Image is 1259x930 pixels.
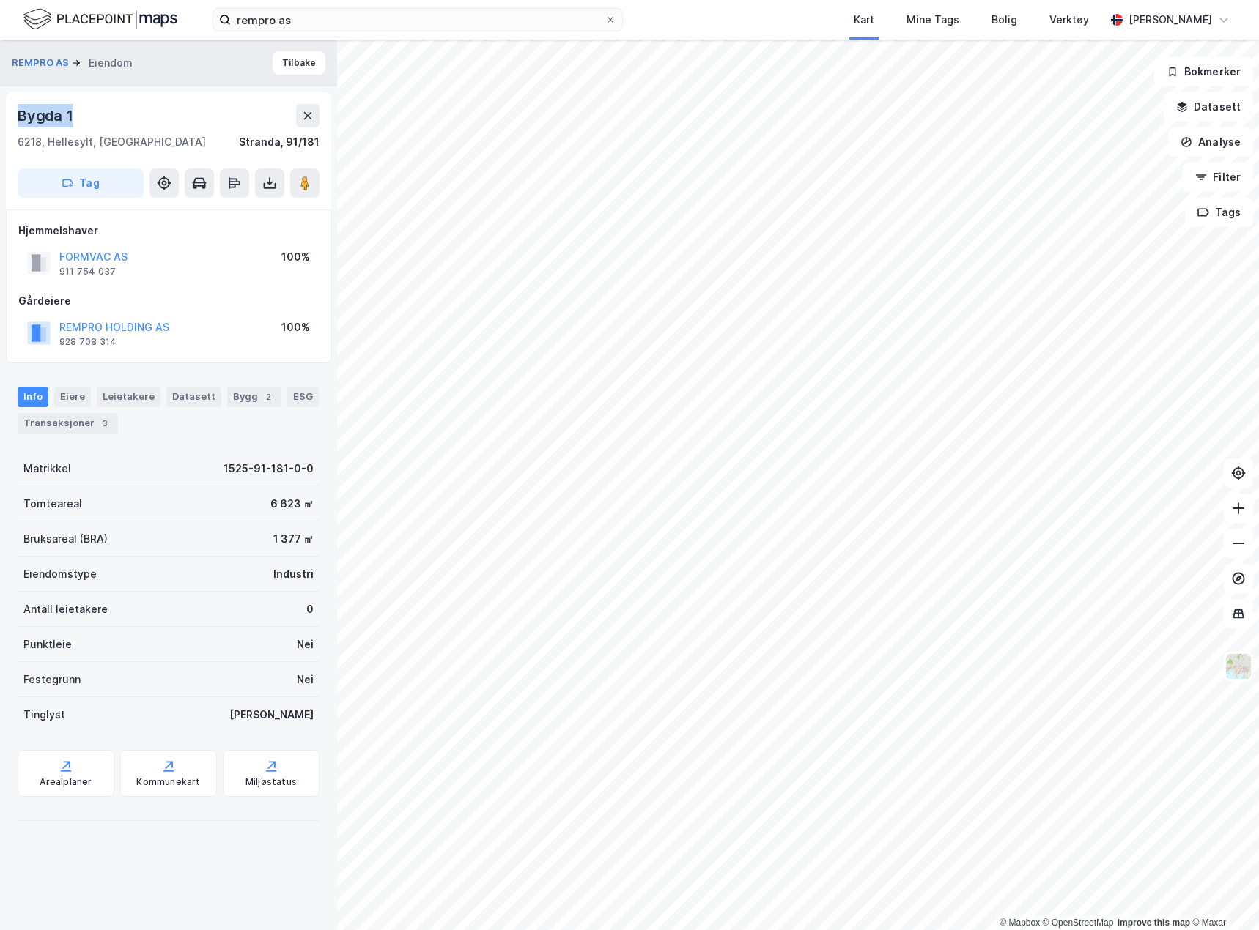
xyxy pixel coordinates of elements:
button: Tag [18,168,144,198]
button: Bokmerker [1154,57,1253,86]
div: 6 623 ㎡ [270,495,314,513]
div: Stranda, 91/181 [239,133,320,151]
div: Nei [297,636,314,653]
input: Søk på adresse, matrikkel, gårdeiere, leietakere eller personer [231,9,605,31]
a: Improve this map [1118,918,1190,928]
div: Miljøstatus [245,776,297,788]
div: Bygg [227,387,281,407]
div: 2 [261,390,276,404]
div: Bygda 1 [18,104,76,127]
div: Verktøy [1049,11,1089,29]
div: 1 377 ㎡ [273,530,314,548]
div: Eiendom [89,54,133,72]
div: 928 708 314 [59,336,117,348]
button: Analyse [1168,127,1253,157]
div: Arealplaner [40,776,92,788]
div: Eiendomstype [23,565,97,583]
div: [PERSON_NAME] [1129,11,1212,29]
img: logo.f888ab2527a4732fd821a326f86c7f29.svg [23,7,177,32]
div: Punktleie [23,636,72,653]
div: Kommunekart [136,776,200,788]
button: Filter [1183,163,1253,192]
img: Z [1225,652,1252,680]
a: Mapbox [1000,918,1040,928]
div: Hjemmelshaver [18,222,319,239]
button: Datasett [1164,92,1253,122]
div: Transaksjoner [18,413,118,434]
div: 100% [281,319,310,336]
div: 0 [306,600,314,618]
div: Nei [297,671,314,688]
div: Antall leietakere [23,600,108,618]
div: Matrikkel [23,460,71,477]
div: Tomteareal [23,495,82,513]
div: Industri [273,565,314,583]
div: Datasett [166,387,221,407]
div: ESG [287,387,319,407]
div: Tinglyst [23,706,65,723]
div: 1525-91-181-0-0 [224,460,314,477]
div: 911 754 037 [59,266,116,278]
div: Eiere [54,387,91,407]
div: Bruksareal (BRA) [23,530,108,548]
div: 100% [281,248,310,266]
div: Info [18,387,48,407]
button: Tilbake [273,51,325,75]
div: Kart [854,11,874,29]
div: Kontrollprogram for chat [1186,860,1259,930]
div: [PERSON_NAME] [229,706,314,723]
a: OpenStreetMap [1043,918,1114,928]
div: 6218, Hellesylt, [GEOGRAPHIC_DATA] [18,133,206,151]
div: Mine Tags [907,11,959,29]
div: Festegrunn [23,671,81,688]
div: Leietakere [97,387,160,407]
div: Gårdeiere [18,292,319,310]
div: Bolig [992,11,1017,29]
button: REMPRO AS [12,56,72,70]
div: 3 [97,416,112,431]
button: Tags [1185,198,1253,227]
iframe: Chat Widget [1186,860,1259,930]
